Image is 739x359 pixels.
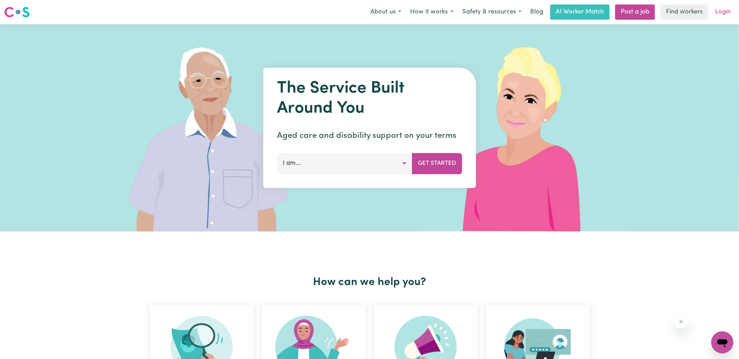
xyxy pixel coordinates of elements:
a: Post a job [615,4,655,20]
a: Careseekers logo [4,4,30,20]
img: Careseekers logo [4,6,30,18]
a: AI Worker Match [550,4,610,20]
p: Aged care and disability support on your terms [277,130,462,142]
button: Safety & resources [458,5,526,19]
span: Need any help? [4,5,42,10]
a: Find workers [661,4,708,20]
button: How it works [406,5,458,19]
iframe: Close message [674,315,688,329]
a: Login [711,4,735,20]
h2: How can we help you? [146,276,594,289]
button: About us [366,5,406,19]
button: I am... [277,153,412,174]
h1: The Service Built Around You [277,79,462,119]
a: Blog [526,4,547,20]
iframe: Button to launch messaging window [711,331,733,353]
button: Get Started [412,153,462,174]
